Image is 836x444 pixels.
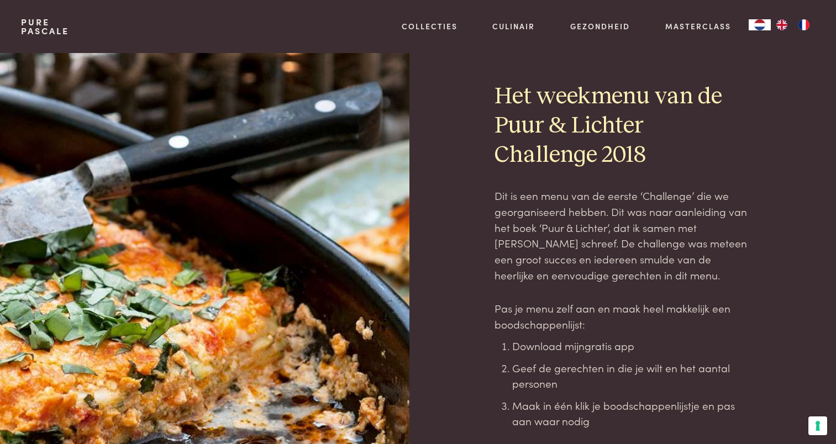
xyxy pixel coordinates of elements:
[495,300,748,332] p: Pas je menu zelf aan en maak heel makkelijk een boodschappenlijst:
[665,20,731,32] a: Masterclass
[512,398,748,429] li: Maak in één klik je boodschappenlijstje en pas aan waar nodig
[570,20,630,32] a: Gezondheid
[512,338,748,354] li: Download mijn
[793,19,815,30] a: FR
[21,18,69,35] a: PurePascale
[585,338,634,353] a: gratis app
[495,82,748,170] h2: Het weekmenu van de Puur & Lichter Challenge 2018
[402,20,458,32] a: Collecties
[749,19,771,30] a: NL
[771,19,815,30] ul: Language list
[808,416,827,435] button: Uw voorkeuren voor toestemming voor trackingtechnologieën
[512,360,748,392] li: Geef de gerechten in die je wilt en het aantal personen
[749,19,815,30] aside: Language selected: Nederlands
[749,19,771,30] div: Language
[495,188,748,283] p: Dit is een menu van de eerste ‘Challenge’ die we georganiseerd hebben. Dit was naar aanleiding va...
[771,19,793,30] a: EN
[492,20,535,32] a: Culinair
